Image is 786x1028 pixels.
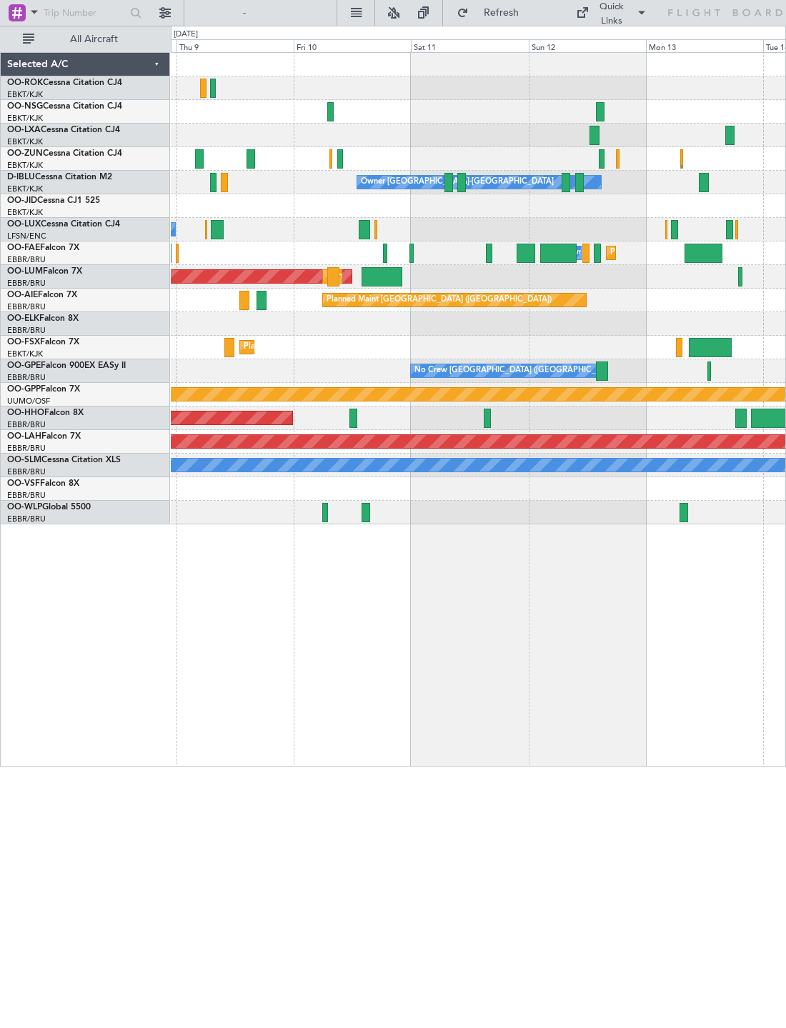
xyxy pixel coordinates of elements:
[327,289,552,311] div: Planned Maint [GEOGRAPHIC_DATA] ([GEOGRAPHIC_DATA])
[7,126,41,134] span: OO-LXA
[7,196,100,205] a: OO-JIDCessna CJ1 525
[7,173,112,181] a: D-IBLUCessna Citation M2
[569,1,655,24] button: Quick Links
[7,89,43,100] a: EBKT/KJK
[7,314,39,323] span: OO-ELK
[7,278,46,289] a: EBBR/BRU
[7,503,42,511] span: OO-WLP
[450,1,536,24] button: Refresh
[16,28,155,51] button: All Aircraft
[7,479,79,488] a: OO-VSFFalcon 8X
[7,385,41,394] span: OO-GPP
[7,160,43,171] a: EBKT/KJK
[37,34,151,44] span: All Aircraft
[7,432,81,441] a: OO-LAHFalcon 7X
[7,349,43,359] a: EBKT/KJK
[610,242,735,264] div: Planned Maint Melsbroek Air Base
[472,8,532,18] span: Refresh
[7,325,46,336] a: EBBR/BRU
[7,244,79,252] a: OO-FAEFalcon 7X
[7,291,38,299] span: OO-AIE
[646,39,763,52] div: Mon 13
[7,361,41,370] span: OO-GPE
[7,503,91,511] a: OO-WLPGlobal 5500
[7,173,35,181] span: D-IBLU
[7,419,46,430] a: EBBR/BRU
[7,102,43,111] span: OO-NSG
[7,184,43,194] a: EBKT/KJK
[7,409,44,417] span: OO-HHO
[414,360,654,381] div: No Crew [GEOGRAPHIC_DATA] ([GEOGRAPHIC_DATA] National)
[7,149,122,158] a: OO-ZUNCessna Citation CJ4
[7,443,46,454] a: EBBR/BRU
[7,113,43,124] a: EBKT/KJK
[7,220,41,229] span: OO-LUX
[7,301,46,312] a: EBBR/BRU
[174,29,198,41] div: [DATE]
[7,291,77,299] a: OO-AIEFalcon 7X
[7,220,120,229] a: OO-LUXCessna Citation CJ4
[176,39,294,52] div: Thu 9
[7,409,84,417] a: OO-HHOFalcon 8X
[411,39,528,52] div: Sat 11
[7,231,46,241] a: LFSN/ENC
[529,39,646,52] div: Sun 12
[7,79,122,87] a: OO-ROKCessna Citation CJ4
[7,361,126,370] a: OO-GPEFalcon 900EX EASy II
[7,267,82,276] a: OO-LUMFalcon 7X
[7,396,50,406] a: UUMO/OSF
[7,314,79,323] a: OO-ELKFalcon 8X
[7,126,120,134] a: OO-LXACessna Citation CJ4
[7,254,46,265] a: EBBR/BRU
[7,479,40,488] span: OO-VSF
[361,171,554,193] div: Owner [GEOGRAPHIC_DATA]-[GEOGRAPHIC_DATA]
[7,490,46,501] a: EBBR/BRU
[244,336,410,358] div: Planned Maint Kortrijk-[GEOGRAPHIC_DATA]
[294,39,411,52] div: Fri 10
[7,79,43,87] span: OO-ROK
[7,267,43,276] span: OO-LUM
[7,149,43,158] span: OO-ZUN
[7,466,46,477] a: EBBR/BRU
[7,514,46,524] a: EBBR/BRU
[7,196,37,205] span: OO-JID
[44,2,126,24] input: Trip Number
[7,372,46,383] a: EBBR/BRU
[7,338,79,346] a: OO-FSXFalcon 7X
[7,136,43,147] a: EBKT/KJK
[7,456,121,464] a: OO-SLMCessna Citation XLS
[7,207,43,218] a: EBKT/KJK
[7,456,41,464] span: OO-SLM
[7,338,40,346] span: OO-FSX
[7,102,122,111] a: OO-NSGCessna Citation CJ4
[7,385,80,394] a: OO-GPPFalcon 7X
[7,432,41,441] span: OO-LAH
[7,244,40,252] span: OO-FAE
